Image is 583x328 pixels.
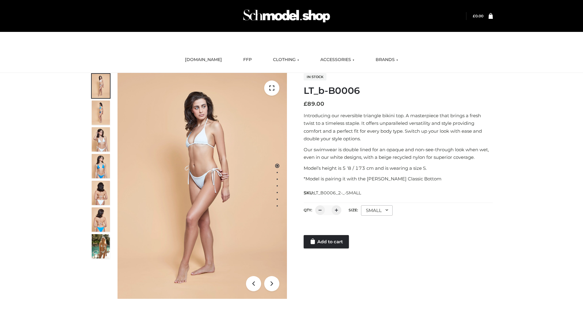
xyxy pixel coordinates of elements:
[304,189,362,196] span: SKU:
[316,53,359,67] a: ACCESSORIES
[473,14,475,18] span: £
[304,101,307,107] span: £
[304,175,493,183] p: *Model is pairing it with the [PERSON_NAME] Classic Bottom
[304,73,326,80] span: In stock
[180,53,227,67] a: [DOMAIN_NAME]
[92,207,110,232] img: ArielClassicBikiniTop_CloudNine_AzureSky_OW114ECO_8-scaled.jpg
[349,208,358,212] label: Size:
[371,53,403,67] a: BRANDS
[361,205,393,216] div: SMALL
[92,154,110,178] img: ArielClassicBikiniTop_CloudNine_AzureSky_OW114ECO_4-scaled.jpg
[92,101,110,125] img: ArielClassicBikiniTop_CloudNine_AzureSky_OW114ECO_2-scaled.jpg
[92,181,110,205] img: ArielClassicBikiniTop_CloudNine_AzureSky_OW114ECO_7-scaled.jpg
[92,234,110,258] img: Arieltop_CloudNine_AzureSky2.jpg
[241,4,332,28] img: Schmodel Admin 964
[304,101,324,107] bdi: 89.00
[304,208,312,212] label: QTY:
[239,53,256,67] a: FFP
[314,190,361,196] span: LT_B0006_2-_-SMALL
[92,127,110,152] img: ArielClassicBikiniTop_CloudNine_AzureSky_OW114ECO_3-scaled.jpg
[118,73,287,299] img: ArielClassicBikiniTop_CloudNine_AzureSky_OW114ECO_1
[92,74,110,98] img: ArielClassicBikiniTop_CloudNine_AzureSky_OW114ECO_1-scaled.jpg
[268,53,304,67] a: CLOTHING
[304,235,349,248] a: Add to cart
[304,85,493,96] h1: LT_b-B0006
[304,164,493,172] p: Model’s height is 5 ‘8 / 173 cm and is wearing a size S.
[304,112,493,143] p: Introducing our reversible triangle bikini top. A masterpiece that brings a fresh twist to a time...
[473,14,483,18] a: £0.00
[304,146,493,161] p: Our swimwear is double lined for an opaque and non-see-through look when wet, even in our white d...
[473,14,483,18] bdi: 0.00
